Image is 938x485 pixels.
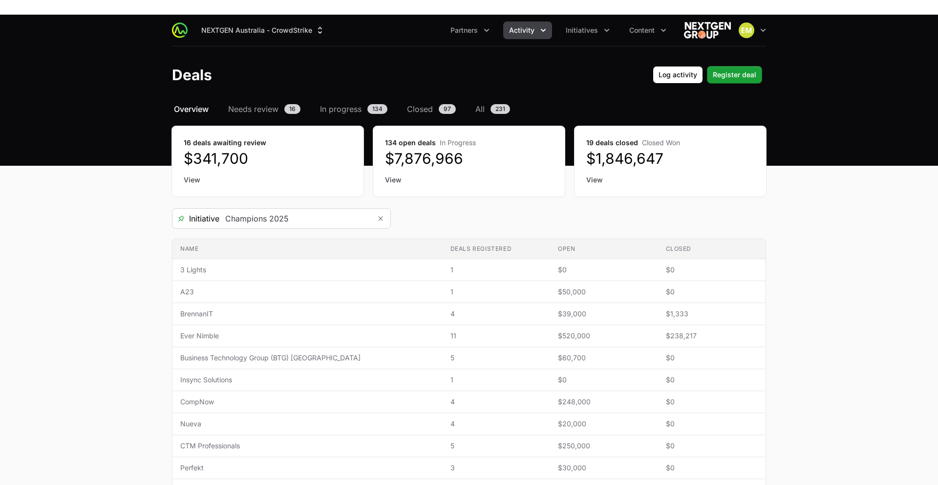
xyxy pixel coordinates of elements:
[440,138,476,147] span: In Progress
[558,353,650,363] span: $60,700
[739,22,754,38] img: Eric Mingus
[666,397,758,407] span: $0
[558,287,650,297] span: $50,000
[623,22,672,39] div: Content menu
[558,265,650,275] span: $0
[445,22,495,39] div: Partners menu
[558,463,650,473] span: $30,000
[172,103,766,115] nav: Deals navigation
[558,331,650,341] span: $520,000
[550,239,658,259] th: Open
[439,104,456,114] span: 97
[180,309,435,319] span: BrennanIT
[666,419,758,429] span: $0
[405,103,458,115] a: Closed97
[560,22,616,39] button: Initiatives
[558,309,650,319] span: $39,000
[318,103,389,115] a: In progress134
[450,353,542,363] span: 5
[666,309,758,319] span: $1,333
[666,353,758,363] span: $0
[713,69,756,81] span: Register deal
[659,69,697,81] span: Log activity
[653,66,762,84] div: Primary actions
[367,104,387,114] span: 134
[666,375,758,385] span: $0
[385,150,553,167] dd: $7,876,966
[503,22,552,39] button: Activity
[566,25,598,35] span: Initiatives
[503,22,552,39] div: Activity menu
[371,209,390,228] button: Remove
[385,138,553,148] dt: 134 open deals
[180,397,435,407] span: CompNow
[642,138,680,147] span: Closed Won
[180,441,435,451] span: CTM Professionals
[586,150,754,167] dd: $1,846,647
[184,138,352,148] dt: 16 deals awaiting review
[490,104,510,114] span: 231
[320,103,362,115] span: In progress
[228,103,278,115] span: Needs review
[666,287,758,297] span: $0
[407,103,433,115] span: Closed
[558,441,650,451] span: $250,000
[180,419,435,429] span: Nueva
[450,265,542,275] span: 1
[195,22,331,39] button: NEXTGEN Australia - CrowdStrike
[653,66,703,84] button: Log activity
[450,287,542,297] span: 1
[684,21,731,40] img: NEXTGEN Australia
[666,441,758,451] span: $0
[385,175,553,185] a: View
[226,103,302,115] a: Needs review16
[172,22,188,38] img: ActivitySource
[707,66,762,84] button: Register deal
[445,22,495,39] button: Partners
[180,353,435,363] span: Business Technology Group (BTG) [GEOGRAPHIC_DATA]
[666,265,758,275] span: $0
[560,22,616,39] div: Initiatives menu
[558,419,650,429] span: $20,000
[450,25,478,35] span: Partners
[219,209,371,228] input: Search initiatives
[180,331,435,341] span: Ever Nimble
[443,239,550,259] th: Deals registered
[184,175,352,185] a: View
[450,463,542,473] span: 3
[180,265,435,275] span: 3 Lights
[284,104,300,114] span: 16
[475,103,485,115] span: All
[473,103,512,115] a: All231
[195,22,331,39] div: Supplier switch menu
[666,463,758,473] span: $0
[172,239,443,259] th: Name
[450,397,542,407] span: 4
[586,175,754,185] a: View
[558,397,650,407] span: $248,000
[658,239,766,259] th: Closed
[180,463,435,473] span: Perfekt
[172,66,212,84] h1: Deals
[450,331,542,341] span: 11
[180,287,435,297] span: A23
[174,103,209,115] span: Overview
[629,25,655,35] span: Content
[558,375,650,385] span: $0
[623,22,672,39] button: Content
[184,150,352,167] dd: $341,700
[180,375,435,385] span: Insync Solutions
[188,22,672,39] div: Main navigation
[172,213,219,224] span: Initiative
[509,25,534,35] span: Activity
[450,419,542,429] span: 4
[172,103,211,115] a: Overview
[450,375,542,385] span: 1
[450,441,542,451] span: 5
[586,138,754,148] dt: 19 deals closed
[666,331,758,341] span: $238,217
[450,309,542,319] span: 4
